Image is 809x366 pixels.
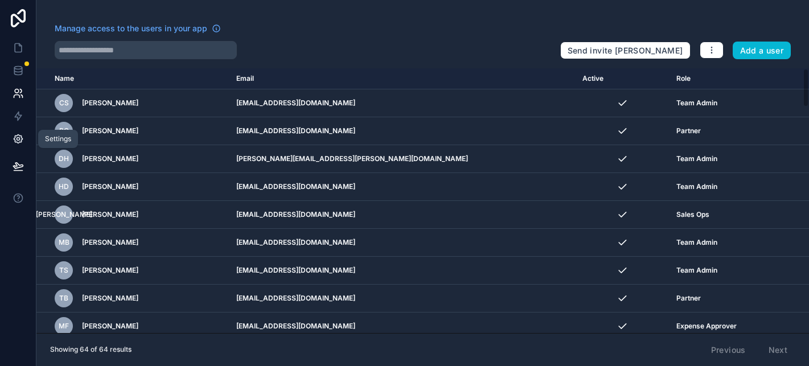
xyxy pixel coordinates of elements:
[59,182,69,191] span: HD
[36,68,809,333] div: scrollable content
[229,229,576,257] td: [EMAIL_ADDRESS][DOMAIN_NAME]
[576,68,670,89] th: Active
[676,238,717,247] span: Team Admin
[676,294,701,303] span: Partner
[82,210,138,219] span: [PERSON_NAME]
[59,266,68,275] span: TS
[59,154,69,163] span: DH
[59,126,69,135] span: BC
[55,23,207,34] span: Manage access to the users in your app
[676,322,737,331] span: Expense Approver
[676,210,709,219] span: Sales Ops
[45,134,71,143] div: Settings
[560,42,691,60] button: Send invite [PERSON_NAME]
[676,126,701,135] span: Partner
[676,266,717,275] span: Team Admin
[676,154,717,163] span: Team Admin
[229,285,576,312] td: [EMAIL_ADDRESS][DOMAIN_NAME]
[676,98,717,108] span: Team Admin
[59,98,69,108] span: CS
[59,322,69,331] span: MF
[82,154,138,163] span: [PERSON_NAME]
[59,294,68,303] span: TB
[229,312,576,340] td: [EMAIL_ADDRESS][DOMAIN_NAME]
[55,23,221,34] a: Manage access to the users in your app
[82,294,138,303] span: [PERSON_NAME]
[229,117,576,145] td: [EMAIL_ADDRESS][DOMAIN_NAME]
[36,68,229,89] th: Name
[82,98,138,108] span: [PERSON_NAME]
[676,182,717,191] span: Team Admin
[82,126,138,135] span: [PERSON_NAME]
[670,68,774,89] th: Role
[36,210,92,219] span: [PERSON_NAME]
[82,266,138,275] span: [PERSON_NAME]
[733,42,791,60] button: Add a user
[229,173,576,201] td: [EMAIL_ADDRESS][DOMAIN_NAME]
[59,238,69,247] span: MB
[50,345,132,354] span: Showing 64 of 64 results
[82,322,138,331] span: [PERSON_NAME]
[229,201,576,229] td: [EMAIL_ADDRESS][DOMAIN_NAME]
[82,182,138,191] span: [PERSON_NAME]
[82,238,138,247] span: [PERSON_NAME]
[229,89,576,117] td: [EMAIL_ADDRESS][DOMAIN_NAME]
[229,257,576,285] td: [EMAIL_ADDRESS][DOMAIN_NAME]
[229,68,576,89] th: Email
[229,145,576,173] td: [PERSON_NAME][EMAIL_ADDRESS][PERSON_NAME][DOMAIN_NAME]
